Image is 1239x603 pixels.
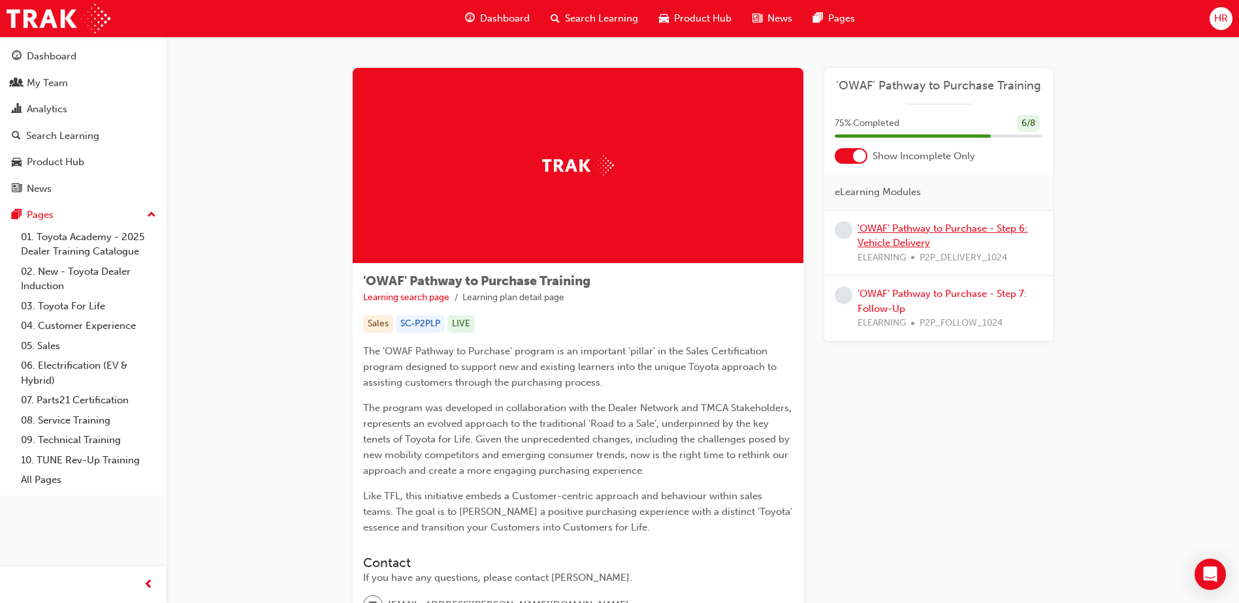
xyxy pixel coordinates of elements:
[858,316,906,331] span: ELEARNING
[5,44,161,69] a: Dashboard
[16,262,161,296] a: 02. New - Toyota Dealer Induction
[540,5,649,32] a: search-iconSearch Learning
[742,5,803,32] a: news-iconNews
[363,315,393,333] div: Sales
[813,10,823,27] span: pages-icon
[16,450,161,471] a: 10. TUNE Rev-Up Training
[1214,11,1228,26] span: HR
[873,149,975,164] span: Show Incomplete Only
[16,296,161,317] a: 03. Toyota For Life
[835,78,1042,93] a: 'OWAF' Pathway to Purchase Training
[828,11,855,26] span: Pages
[542,155,614,176] img: Trak
[455,5,540,32] a: guage-iconDashboard
[144,577,153,593] span: prev-icon
[27,181,52,196] div: News
[5,97,161,121] a: Analytics
[835,221,852,239] span: learningRecordVerb_NONE-icon
[12,131,21,142] span: search-icon
[5,42,161,203] button: DashboardMy TeamAnalyticsSearch LearningProduct HubNews
[12,209,22,221] span: pages-icon
[16,227,161,262] a: 01. Toyota Academy - 2025 Dealer Training Catalogue
[27,102,67,117] div: Analytics
[363,570,793,585] div: If you have any questions, please contact [PERSON_NAME].
[363,490,795,533] span: Like TFL, this initiative embeds a Customer-centric approach and behaviour within sales teams. Th...
[480,11,530,26] span: Dashboard
[363,402,794,476] span: The program was developed in collaboration with the Dealer Network and TMCA Stakeholders, represe...
[835,116,899,131] span: 75 % Completed
[752,10,762,27] span: news-icon
[565,11,638,26] span: Search Learning
[27,76,68,91] div: My Team
[16,336,161,356] a: 05. Sales
[363,345,779,388] span: The 'OWAF Pathway to Purchase' program is an important 'pillar' in the Sales Certification progra...
[16,410,161,431] a: 08. Service Training
[12,183,22,195] span: news-icon
[16,356,161,390] a: 06. Electrification (EV & Hybrid)
[5,203,161,227] button: Pages
[26,129,99,144] div: Search Learning
[674,11,732,26] span: Product Hub
[649,5,742,32] a: car-iconProduct Hub
[835,286,852,304] span: learningRecordVerb_NONE-icon
[835,185,921,200] span: eLearning Modules
[363,292,449,303] a: Learning search page
[27,49,76,64] div: Dashboard
[659,10,669,27] span: car-icon
[462,290,564,305] li: Learning plan detail page
[12,51,22,63] span: guage-icon
[16,390,161,410] a: 07. Parts21 Certification
[147,207,156,224] span: up-icon
[12,104,22,116] span: chart-icon
[363,555,793,570] h3: Contact
[12,78,22,89] span: people-icon
[858,288,1027,315] a: 'OWAF' Pathway to Purchase - Step 7: Follow-Up
[1195,559,1226,590] div: Open Intercom Messenger
[16,430,161,450] a: 09. Technical Training
[363,273,590,288] span: 'OWAF' Pathway to Purchase Training
[16,470,161,490] a: All Pages
[920,251,1007,266] span: P2P_DELIVERY_1024
[16,316,161,336] a: 04. Customer Experience
[5,71,161,95] a: My Team
[465,10,475,27] span: guage-icon
[551,10,560,27] span: search-icon
[27,155,84,170] div: Product Hub
[920,316,1003,331] span: P2P_FOLLOW_1024
[27,208,54,223] div: Pages
[858,251,906,266] span: ELEARNING
[447,315,475,333] div: LIVE
[7,4,110,33] img: Trak
[803,5,865,32] a: pages-iconPages
[1210,7,1232,30] button: HR
[396,315,445,333] div: SC-P2PLP
[12,157,22,168] span: car-icon
[1017,115,1040,132] div: 6 / 8
[5,150,161,174] a: Product Hub
[767,11,792,26] span: News
[5,177,161,201] a: News
[858,223,1027,249] a: 'OWAF' Pathway to Purchase - Step 6: Vehicle Delivery
[5,124,161,148] a: Search Learning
